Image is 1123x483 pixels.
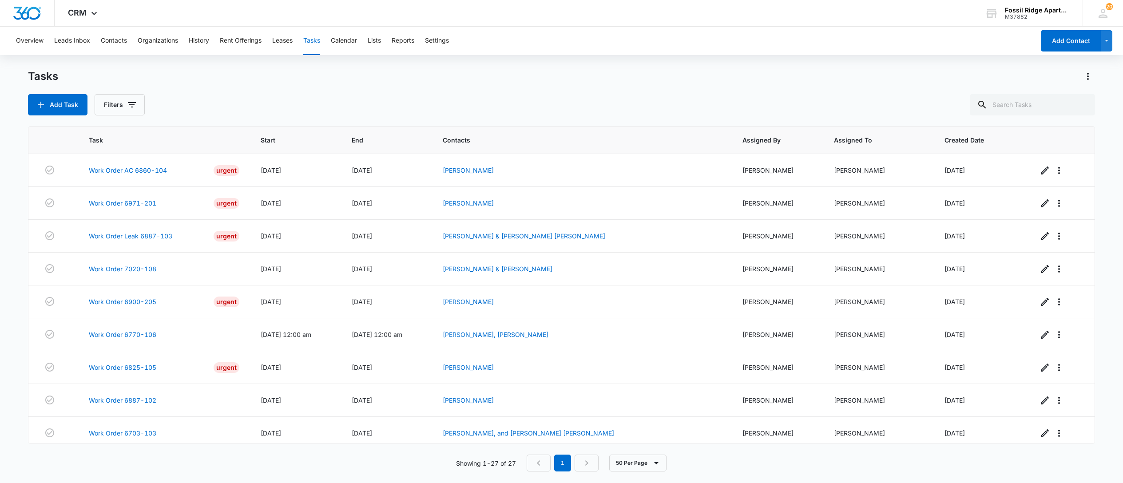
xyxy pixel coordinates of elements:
[944,364,965,371] span: [DATE]
[944,429,965,437] span: [DATE]
[352,199,372,207] span: [DATE]
[834,231,923,241] div: [PERSON_NAME]
[101,27,127,55] button: Contacts
[970,94,1095,115] input: Search Tasks
[742,330,813,339] div: [PERSON_NAME]
[28,70,58,83] h1: Tasks
[1081,69,1095,83] button: Actions
[834,166,923,175] div: [PERSON_NAME]
[89,297,156,306] a: Work Order 6900-205
[742,363,813,372] div: [PERSON_NAME]
[443,396,494,404] a: [PERSON_NAME]
[392,27,414,55] button: Reports
[331,27,357,55] button: Calendar
[742,135,800,145] span: Assigned By
[89,135,226,145] span: Task
[138,27,178,55] button: Organizations
[944,331,965,338] span: [DATE]
[1005,7,1070,14] div: account name
[261,429,281,437] span: [DATE]
[443,364,494,371] a: [PERSON_NAME]
[89,231,172,241] a: Work Order Leak 6887-103
[214,297,239,307] div: Urgent
[1041,30,1101,51] button: Add Contact
[834,428,923,438] div: [PERSON_NAME]
[89,166,167,175] a: Work Order AC 6860-104
[368,27,381,55] button: Lists
[742,264,813,273] div: [PERSON_NAME]
[352,265,372,273] span: [DATE]
[944,199,965,207] span: [DATE]
[272,27,293,55] button: Leases
[443,166,494,174] a: [PERSON_NAME]
[834,135,910,145] span: Assigned To
[1005,14,1070,20] div: account id
[261,166,281,174] span: [DATE]
[834,396,923,405] div: [PERSON_NAME]
[261,331,311,338] span: [DATE] 12:00 am
[443,331,548,338] a: [PERSON_NAME], [PERSON_NAME]
[554,455,571,471] em: 1
[834,330,923,339] div: [PERSON_NAME]
[189,27,209,55] button: History
[352,429,372,437] span: [DATE]
[944,265,965,273] span: [DATE]
[352,232,372,240] span: [DATE]
[352,396,372,404] span: [DATE]
[352,298,372,305] span: [DATE]
[352,166,372,174] span: [DATE]
[456,459,516,468] p: Showing 1-27 of 27
[834,297,923,306] div: [PERSON_NAME]
[89,264,156,273] a: Work Order 7020-108
[261,265,281,273] span: [DATE]
[220,27,262,55] button: Rent Offerings
[261,298,281,305] span: [DATE]
[303,27,320,55] button: Tasks
[352,364,372,371] span: [DATE]
[443,135,708,145] span: Contacts
[89,396,156,405] a: Work Order 6887-102
[609,455,667,471] button: 50 Per Page
[89,198,156,208] a: Work Order 6971-201
[944,166,965,174] span: [DATE]
[742,166,813,175] div: [PERSON_NAME]
[443,298,494,305] a: [PERSON_NAME]
[1106,3,1113,10] div: notifications count
[944,232,965,240] span: [DATE]
[89,330,156,339] a: Work Order 6770-106
[261,199,281,207] span: [DATE]
[944,396,965,404] span: [DATE]
[16,27,44,55] button: Overview
[214,362,239,373] div: Urgent
[214,231,239,241] div: Urgent
[742,198,813,208] div: [PERSON_NAME]
[443,199,494,207] a: [PERSON_NAME]
[742,231,813,241] div: [PERSON_NAME]
[742,428,813,438] div: [PERSON_NAME]
[944,135,1004,145] span: Created Date
[89,363,156,372] a: Work Order 6825-105
[443,429,614,437] a: [PERSON_NAME], and [PERSON_NAME] [PERSON_NAME]
[443,232,605,240] a: [PERSON_NAME] & [PERSON_NAME] [PERSON_NAME]
[214,165,239,176] div: Urgent
[742,297,813,306] div: [PERSON_NAME]
[425,27,449,55] button: Settings
[89,428,156,438] a: Work Order 6703-103
[28,94,87,115] button: Add Task
[261,364,281,371] span: [DATE]
[214,198,239,209] div: Urgent
[834,363,923,372] div: [PERSON_NAME]
[944,298,965,305] span: [DATE]
[95,94,145,115] button: Filters
[352,135,409,145] span: End
[261,396,281,404] span: [DATE]
[1106,3,1113,10] span: 20
[261,135,317,145] span: Start
[834,198,923,208] div: [PERSON_NAME]
[742,396,813,405] div: [PERSON_NAME]
[261,232,281,240] span: [DATE]
[68,8,87,17] span: CRM
[352,331,402,338] span: [DATE] 12:00 am
[54,27,90,55] button: Leads Inbox
[443,265,552,273] a: [PERSON_NAME] & [PERSON_NAME]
